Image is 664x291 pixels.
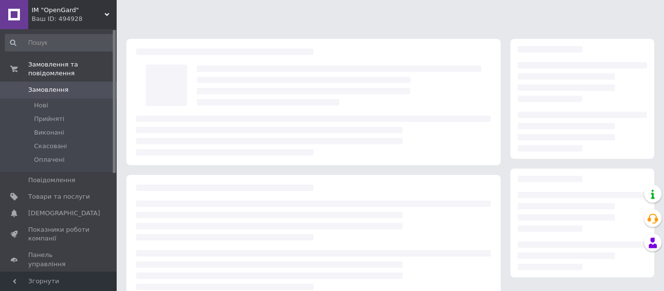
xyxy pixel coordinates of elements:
input: Пошук [5,34,115,51]
span: Товари та послуги [28,192,90,201]
span: Оплачені [34,155,65,164]
div: Ваш ID: 494928 [32,15,117,23]
span: ІМ "OpenGard" [32,6,105,15]
span: Нові [34,101,48,110]
span: Повідомлення [28,176,75,185]
span: Замовлення та повідомлення [28,60,117,78]
span: Виконані [34,128,64,137]
span: Показники роботи компанії [28,225,90,243]
span: Замовлення [28,86,69,94]
span: [DEMOGRAPHIC_DATA] [28,209,100,218]
span: Прийняті [34,115,64,123]
span: Панель управління [28,251,90,268]
span: Скасовані [34,142,67,151]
